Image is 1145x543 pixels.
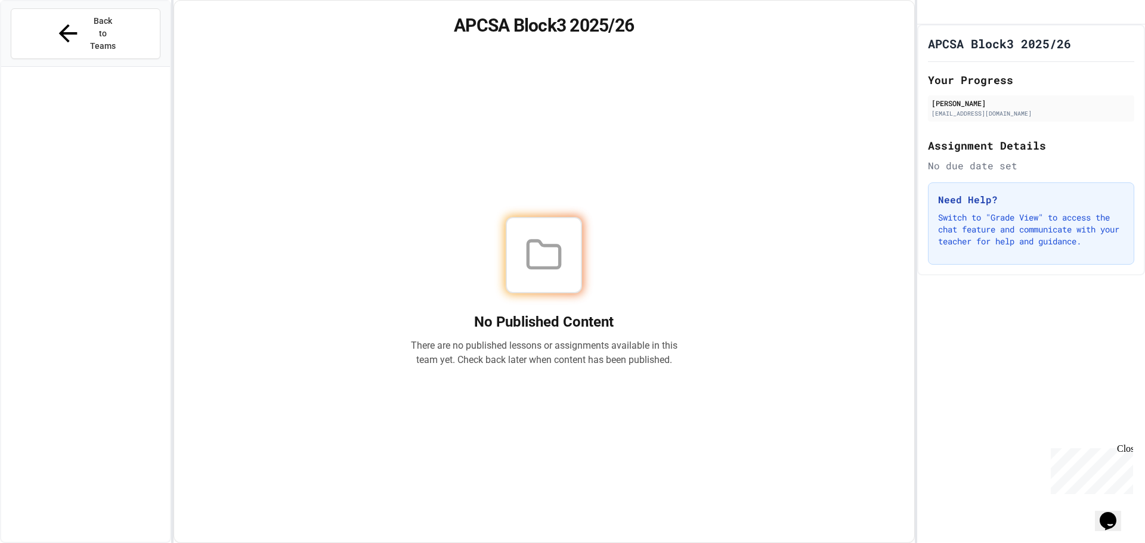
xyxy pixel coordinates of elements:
h2: Your Progress [928,72,1134,88]
div: [EMAIL_ADDRESS][DOMAIN_NAME] [932,109,1131,118]
h2: Assignment Details [928,137,1134,154]
h2: No Published Content [410,312,677,331]
iframe: chat widget [1046,443,1133,494]
p: Switch to "Grade View" to access the chat feature and communicate with your teacher for help and ... [938,212,1124,247]
h1: APCSA Block3 2025/26 [928,35,1071,52]
button: Back to Teams [11,8,160,59]
h1: APCSA Block3 2025/26 [188,15,900,36]
div: No due date set [928,159,1134,173]
div: [PERSON_NAME] [932,98,1131,108]
p: There are no published lessons or assignments available in this team yet. Check back later when c... [410,339,677,367]
h3: Need Help? [938,193,1124,207]
div: Chat with us now!Close [5,5,82,76]
iframe: chat widget [1095,495,1133,531]
span: Back to Teams [89,15,117,52]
